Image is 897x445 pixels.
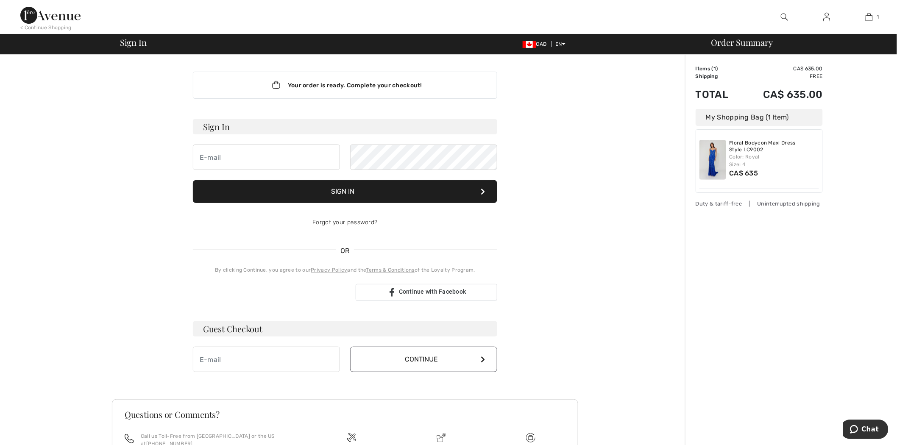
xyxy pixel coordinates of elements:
[741,72,823,80] td: Free
[312,219,377,226] a: Forgot your password?
[701,38,892,47] div: Order Summary
[816,12,837,22] a: Sign In
[741,65,823,72] td: CA$ 635.00
[877,13,879,21] span: 1
[193,347,340,372] input: E-mail
[843,420,889,441] iframe: Opens a widget where you can chat to one of our agents
[730,140,819,153] a: Floral Bodycon Maxi Dress Style LC9002
[347,433,356,442] img: Free shipping on orders over $99
[823,12,830,22] img: My Info
[350,347,497,372] button: Continue
[713,66,716,72] span: 1
[523,41,550,47] span: CAD
[193,266,497,274] div: By clicking Continue, you agree to our and the of the Loyalty Program.
[125,410,565,419] h3: Questions or Comments?
[356,284,497,301] a: Continue with Facebook
[125,434,134,443] img: call
[555,41,566,47] span: EN
[193,119,497,134] h3: Sign In
[336,246,354,256] span: OR
[189,283,353,302] iframe: Sign in with Google Button
[866,12,873,22] img: My Bag
[120,38,146,47] span: Sign In
[741,80,823,109] td: CA$ 635.00
[730,153,819,168] div: Color: Royal Size: 4
[20,7,81,24] img: 1ère Avenue
[20,24,72,31] div: < Continue Shopping
[523,41,536,48] img: Canadian Dollar
[696,65,741,72] td: Items ( )
[193,72,497,99] div: Your order is ready. Complete your checkout!
[848,12,890,22] a: 1
[526,433,535,442] img: Free shipping on orders over $99
[366,267,415,273] a: Terms & Conditions
[437,433,446,442] img: Delivery is a breeze since we pay the duties!
[193,145,340,170] input: E-mail
[696,80,741,109] td: Total
[699,140,726,180] img: Floral Bodycon Maxi Dress Style LC9002
[730,169,758,177] span: CA$ 635
[311,267,347,273] a: Privacy Policy
[193,180,497,203] button: Sign In
[781,12,788,22] img: search the website
[696,109,823,126] div: My Shopping Bag (1 Item)
[399,288,466,295] span: Continue with Facebook
[696,200,823,208] div: Duty & tariff-free | Uninterrupted shipping
[193,321,497,337] h3: Guest Checkout
[696,72,741,80] td: Shipping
